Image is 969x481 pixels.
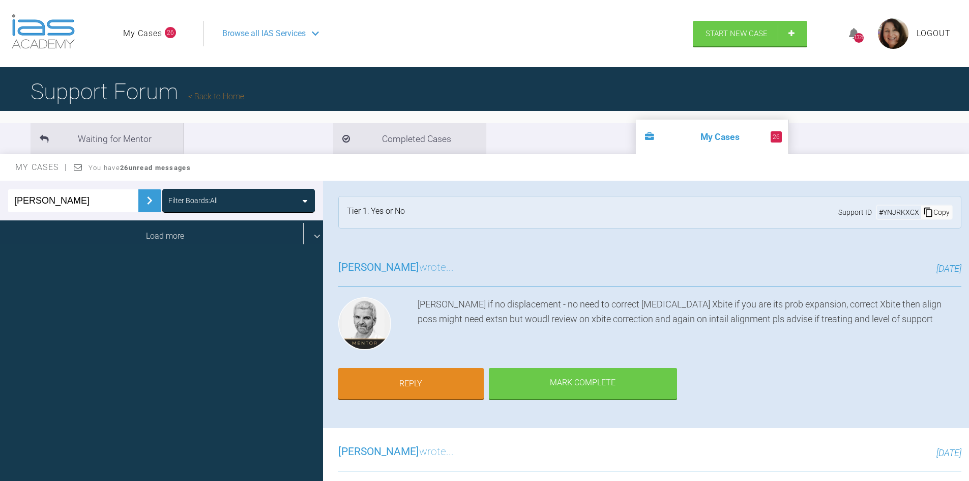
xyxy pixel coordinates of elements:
h3: wrote... [338,259,454,276]
div: 1326 [854,33,864,43]
a: Logout [917,27,951,40]
a: Back to Home [188,92,244,101]
a: Start New Case [693,21,807,46]
img: Ross Hobson [338,297,391,350]
img: chevronRight.28bd32b0.svg [141,192,158,209]
span: Browse all IAS Services [222,27,306,40]
li: Waiting for Mentor [31,123,183,154]
a: Reply [338,368,484,400]
span: You have [89,164,191,172]
span: [PERSON_NAME] [338,261,419,273]
div: Tier 1: Yes or No [347,205,405,220]
span: [PERSON_NAME] [338,445,419,458]
img: logo-light.3e3ef733.png [12,14,75,49]
span: 26 [771,131,782,143]
span: [DATE] [936,447,961,458]
div: Copy [921,206,952,219]
input: Enter Case ID or Title [8,189,138,212]
li: My Cases [636,120,788,154]
a: My Cases [123,27,162,40]
span: [DATE] [936,263,961,274]
h1: Support Forum [31,74,244,109]
div: Mark Complete [489,368,677,400]
span: My Cases [15,162,68,172]
li: Completed Cases [333,123,486,154]
h3: wrote... [338,443,454,461]
div: Filter Boards: All [168,195,218,206]
div: [PERSON_NAME] if no displacement - no need to correct [MEDICAL_DATA] Xbite if you are its prob ex... [418,297,961,354]
span: 26 [165,27,176,38]
span: Support ID [838,207,872,218]
img: profile.png [878,18,908,49]
strong: 26 unread messages [120,164,191,172]
span: Start New Case [706,29,768,38]
div: # YNJRKXCX [877,207,921,218]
